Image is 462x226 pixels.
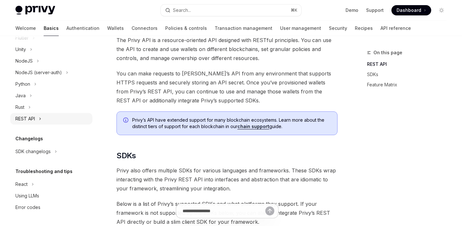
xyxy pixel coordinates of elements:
div: Search... [173,6,191,14]
span: The Privy API is a resource-oriented API designed with RESTful principles. You can use the API to... [116,36,338,63]
a: API reference [381,21,411,36]
div: Java [15,92,26,100]
button: Toggle REST API section [10,113,92,125]
div: NodeJS (server-auth) [15,69,62,76]
button: Toggle SDK changelogs section [10,146,92,157]
div: REST API [15,115,35,123]
div: Python [15,80,30,88]
button: Toggle Rust section [10,101,92,113]
button: Open search [161,4,301,16]
span: You can make requests to [PERSON_NAME]’s API from any environment that supports HTTPS requests an... [116,69,338,105]
a: User management [280,21,321,36]
button: Toggle NodeJS section [10,55,92,67]
input: Ask a question... [183,204,265,218]
div: React [15,180,28,188]
button: Toggle Python section [10,78,92,90]
span: Privy also offers multiple SDKs for various languages and frameworks. These SDKs wrap interacting... [116,166,338,193]
div: SDK changelogs [15,148,51,155]
a: Basics [44,21,59,36]
span: Dashboard [397,7,421,13]
span: ⌘ K [291,8,297,13]
h5: Changelogs [15,135,43,143]
svg: Info [123,117,130,124]
a: Recipes [355,21,373,36]
a: REST API [367,59,452,69]
a: Security [329,21,347,36]
a: Wallets [107,21,124,36]
button: Toggle NodeJS (server-auth) section [10,67,92,78]
a: Authentication [66,21,99,36]
button: Send message [265,206,274,215]
img: light logo [15,6,55,15]
button: Toggle React section [10,178,92,190]
a: Support [366,7,384,13]
div: Unity [15,46,26,53]
span: On this page [373,49,402,56]
a: Connectors [132,21,158,36]
div: Using LLMs [15,192,39,200]
a: SDKs [367,69,452,80]
button: Toggle dark mode [436,5,447,15]
button: Toggle Unity section [10,44,92,55]
span: SDKs [116,151,136,161]
a: chain support [237,124,269,129]
div: Error codes [15,204,40,211]
span: Privy’s API have extended support for many blockchain ecosystems. Learn more about the distinct t... [132,117,331,130]
button: Toggle Java section [10,90,92,101]
a: Using LLMs [10,190,92,202]
a: Policies & controls [165,21,207,36]
h5: Troubleshooting and tips [15,168,73,175]
a: Demo [346,7,358,13]
div: Rust [15,103,24,111]
a: Feature Matrix [367,80,452,90]
a: Welcome [15,21,36,36]
a: Transaction management [215,21,272,36]
a: Error codes [10,202,92,213]
div: NodeJS [15,57,33,65]
a: Dashboard [391,5,431,15]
